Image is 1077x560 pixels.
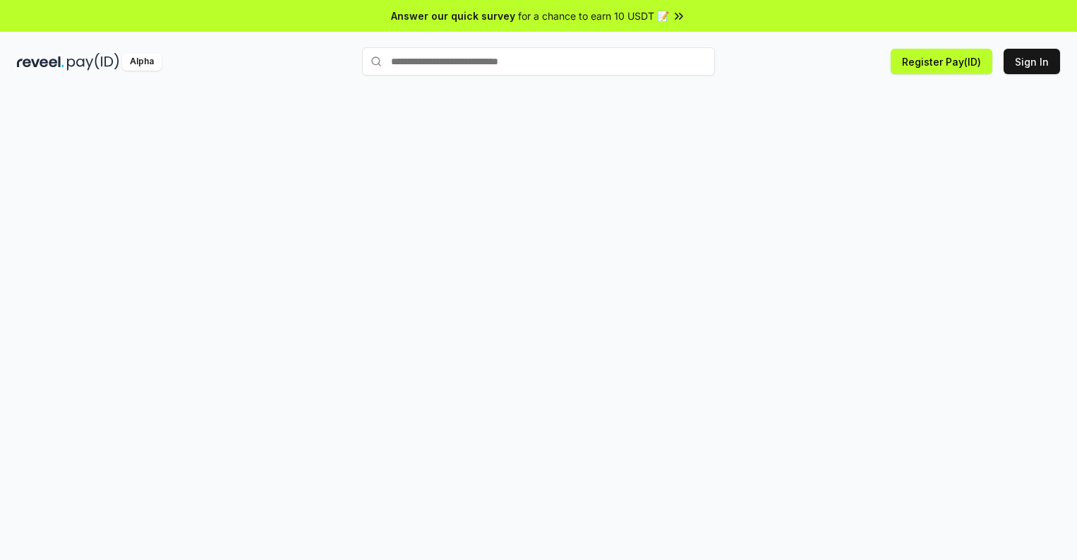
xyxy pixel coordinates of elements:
[391,8,515,23] span: Answer our quick survey
[17,53,64,71] img: reveel_dark
[518,8,669,23] span: for a chance to earn 10 USDT 📝
[67,53,119,71] img: pay_id
[1004,49,1060,74] button: Sign In
[122,53,162,71] div: Alpha
[891,49,992,74] button: Register Pay(ID)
